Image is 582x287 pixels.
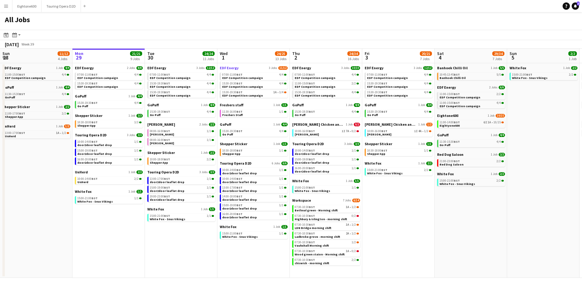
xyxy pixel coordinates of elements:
div: • [5,132,69,135]
a: 10:45-13:45BST5/5Banhoek Chilli Oil [440,73,504,80]
span: 10:00-16:00 [295,130,315,133]
span: 4A [418,130,422,133]
a: GoPuff1 Job4/4 [365,103,433,107]
span: EDF Competition campaign [367,85,408,89]
span: 4/4 [279,82,283,85]
span: 1 Job [346,123,353,126]
span: 4/4 [134,82,139,85]
span: 1 Job [488,114,494,118]
a: 11:00-14:00BST6I1A•10/15Eightyone600 [440,120,504,127]
span: 3 Jobs [341,66,350,70]
a: 15:30-19:30BST4/4Go Puff [295,110,359,117]
span: 10:00-16:00 [367,130,387,133]
span: 0/2 [354,123,360,126]
a: 15:30-19:30BST4/4EDF Competition campaign [295,90,359,97]
a: EDF Energy2 Jobs6/6 [437,85,505,90]
span: EDF Competition campaign [440,95,480,99]
a: Shepper Sticker1 Job2/2 [2,104,70,109]
span: 15:30-19:30 [295,110,315,113]
span: 4/4 [209,103,215,107]
span: BST [92,120,98,124]
a: EDF Energy3 Jobs10/10 [292,66,360,70]
div: GoPuff1 Job4/411:30-15:30BST4/4Go Puff [437,133,505,152]
span: 1 Job [418,123,425,126]
span: 4/4 [354,103,360,107]
a: GoPuff1 Job4/4 [220,122,288,127]
span: 1 Job [56,66,63,70]
span: 1I [342,130,345,133]
span: 12/12 [423,66,433,70]
a: 07:00-11:00BST4/4EDF Competition campaign [150,73,214,80]
span: 4/4 [352,91,356,94]
span: 1/2 [64,125,70,128]
a: 11:00-15:00BST2/2EDF Competition campaign [295,81,359,88]
span: White Fox [510,66,526,70]
span: BST [164,81,170,85]
a: 10:30-18:00BST3/3Shepper App [77,120,142,127]
span: 07:00-11:00 [77,73,98,76]
span: 4/4 [424,82,428,85]
span: 1/1 [281,103,288,107]
button: Eightone600 [12,0,42,12]
span: BST [19,73,25,77]
span: Shepper Sticker [75,113,102,118]
span: 4/4 [207,110,211,113]
div: GoPuff1 Job4/411:30-15:30BST4/4GoPuff [2,85,70,104]
span: 08:00-16:00 [150,130,170,133]
div: UnHerd1 Job1/213:00-17:00BST1A•1/2UnHerd [2,124,70,140]
span: BST [309,129,315,133]
span: 4/4 [64,86,70,89]
span: BST [381,110,387,114]
a: GoPuff1 Job4/4 [292,103,360,107]
span: EDF Competition campaign [440,104,480,108]
span: Go Puff [150,113,161,117]
div: GoPuff1 Job4/415:30-19:30BST4/4Go Puff [292,103,360,122]
a: EDF Energy3 Jobs12/12 [365,66,433,70]
button: Touring Opera D2D [42,0,81,12]
div: • [295,130,359,133]
a: GoPuff1 Job4/4 [75,94,143,98]
div: • [440,121,504,124]
span: 4/4 [279,73,283,76]
span: Miss Millies [367,132,391,136]
div: • [222,91,286,94]
span: 11:00-15:00 [5,73,25,76]
span: 13:00-17:00 [5,132,25,135]
span: 11:30-16:00 [222,110,242,113]
a: 15:30-19:30BST4/4EDF Competition campaign [367,81,431,88]
span: GoPuff [365,103,376,107]
a: 13:00-17:00BST1A•1/2UnHerd [5,131,69,138]
span: 4/4 [207,82,211,85]
a: Freshers staff1 Job1/1 [220,103,288,107]
span: 1/2 [62,132,66,135]
span: Eightone600 [437,113,458,118]
a: 15:30-19:30BST4/4Go Puff [367,110,431,117]
span: 2 Jobs [127,66,135,70]
span: BST [236,110,242,114]
span: BST [526,73,532,77]
span: 4/4 [207,91,211,94]
a: 15:00-21:00BST2/2White Fox - Snus Vikings [512,73,576,80]
span: BST [236,81,242,85]
span: 4/4 [134,73,139,76]
a: EDF Energy1 Job4/4 [2,66,70,70]
div: • [367,130,431,133]
span: 10/15 [493,121,501,124]
span: 1 Job [273,123,280,126]
span: 1/1 [207,130,211,133]
span: GoPuff [75,94,86,98]
div: EDF Energy3 Jobs12/1207:00-11:00BST4/4EDF Competition campaign15:30-19:30BST4/4EDF Competition ca... [365,66,433,103]
span: 8/8 [136,66,143,70]
div: Shepper Sticker1 Job2/211:00-17:00BST2/2Shepper App [2,104,70,124]
span: 15:30-19:30 [77,82,98,85]
div: Shepper Sticker1 Job3/310:30-18:00BST3/3Shepper App [75,113,143,133]
span: 10/10 [351,66,360,70]
span: 12/12 [206,66,215,70]
div: [PERSON_NAME] Chicken and Shakes1 Job1/210:00-16:00BST1I4A•1/2[PERSON_NAME] [365,122,433,142]
span: 1 Job [129,94,135,98]
span: BST [381,90,387,94]
span: EDF Competition campaign [295,76,335,80]
span: 15:30-19:30 [150,82,170,85]
span: Go Puff [77,104,88,108]
span: 15:00-21:00 [512,73,532,76]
